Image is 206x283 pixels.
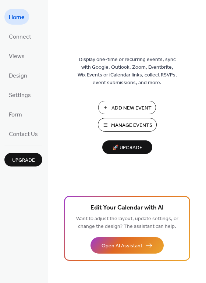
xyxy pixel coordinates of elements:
[4,28,36,44] a: Connect
[78,56,177,87] span: Display one-time or recurring events, sync with Google, Outlook, Zoom, Eventbrite, Wix Events or ...
[4,9,29,25] a: Home
[107,143,148,153] span: 🚀 Upgrade
[4,48,29,64] a: Views
[111,104,152,112] span: Add New Event
[4,87,35,103] a: Settings
[4,126,42,141] a: Contact Us
[98,118,157,132] button: Manage Events
[102,242,142,250] span: Open AI Assistant
[9,12,25,23] span: Home
[4,67,32,83] a: Design
[12,157,35,164] span: Upgrade
[98,101,156,114] button: Add New Event
[9,129,38,140] span: Contact Us
[90,237,164,254] button: Open AI Assistant
[102,140,152,154] button: 🚀 Upgrade
[9,31,31,43] span: Connect
[9,109,22,121] span: Form
[76,214,178,232] span: Want to adjust the layout, update settings, or change the design? The assistant can help.
[90,203,164,213] span: Edit Your Calendar with AI
[9,51,25,62] span: Views
[4,106,26,122] a: Form
[4,153,42,166] button: Upgrade
[9,90,31,101] span: Settings
[111,122,152,129] span: Manage Events
[9,70,27,82] span: Design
